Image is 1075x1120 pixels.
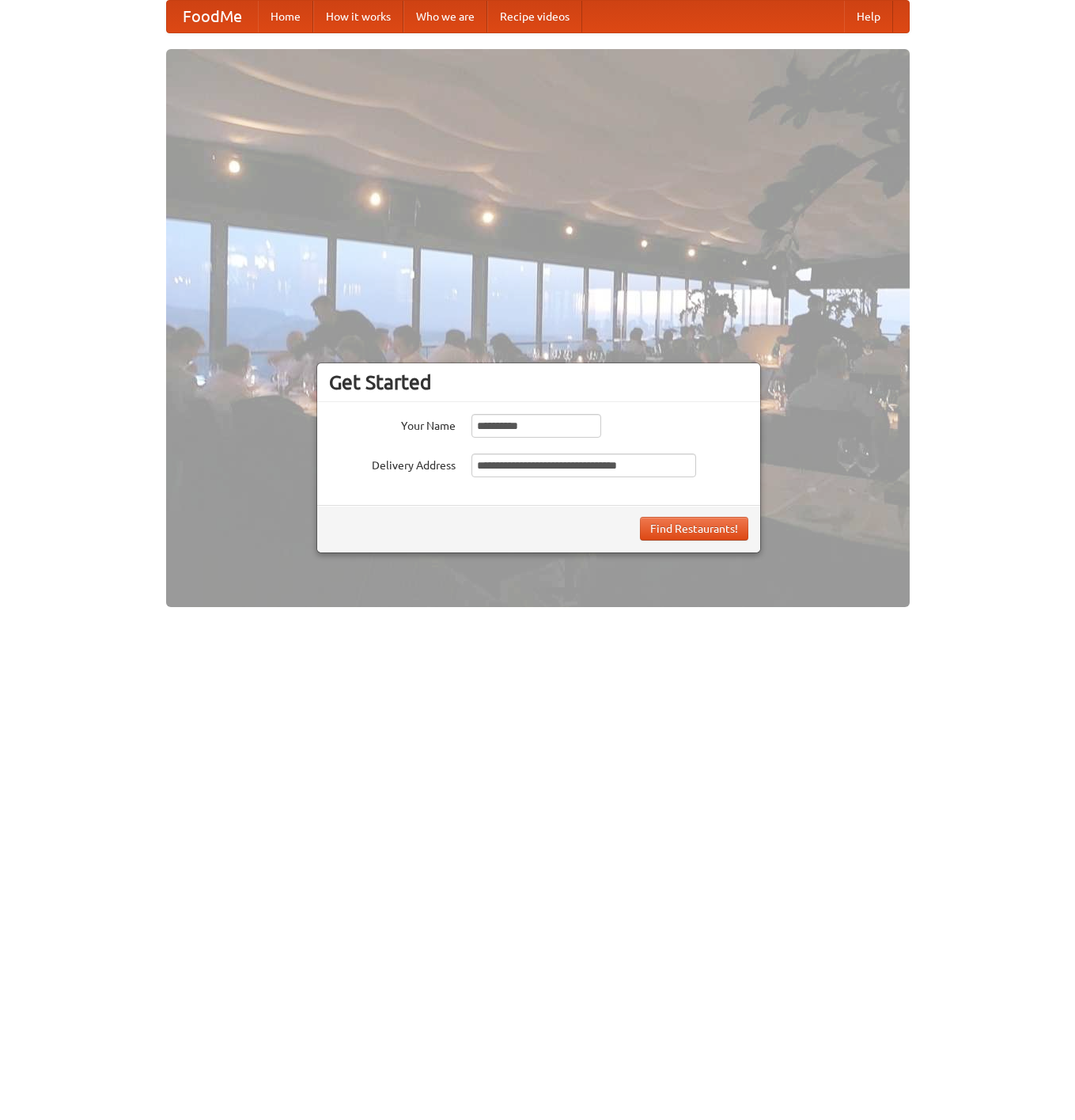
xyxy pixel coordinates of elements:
a: How it works [313,1,403,32]
a: Recipe videos [487,1,582,32]
h3: Get Started [329,370,748,394]
a: FoodMe [167,1,258,32]
label: Delivery Address [329,454,456,473]
button: Find Restaurants! [640,517,748,541]
a: Who we are [403,1,487,32]
label: Your Name [329,414,456,434]
a: Home [258,1,313,32]
a: Help [844,1,893,32]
